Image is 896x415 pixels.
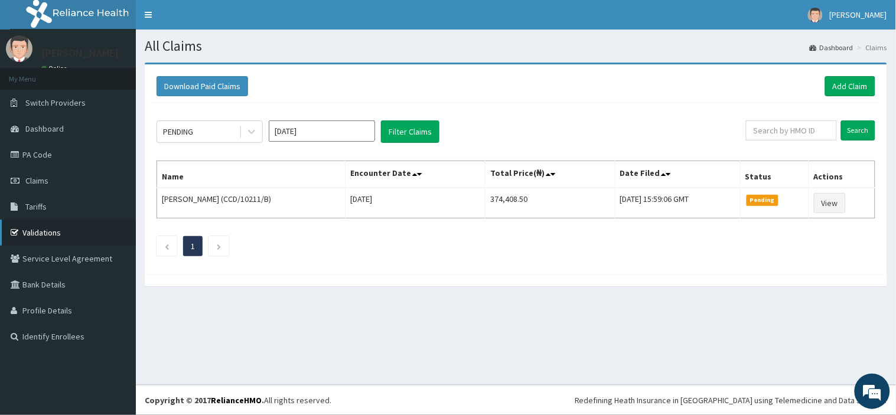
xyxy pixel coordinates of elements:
span: We're online! [69,129,163,249]
strong: Copyright © 2017 . [145,395,264,406]
button: Download Paid Claims [157,76,248,96]
a: RelianceHMO [211,395,262,406]
th: Total Price(₦) [486,161,615,188]
input: Select Month and Year [269,120,375,142]
div: Redefining Heath Insurance in [GEOGRAPHIC_DATA] using Telemedicine and Data Science! [575,394,887,406]
a: View [814,193,846,213]
li: Claims [855,43,887,53]
th: Name [157,161,346,188]
img: User Image [808,8,823,22]
td: [DATE] [346,188,486,218]
span: Pending [747,195,779,205]
a: Add Claim [825,76,875,96]
div: Minimize live chat window [194,6,222,34]
a: Next page [216,241,221,251]
span: [PERSON_NAME] [830,9,887,20]
th: Date Filed [615,161,740,188]
th: Encounter Date [346,161,486,188]
a: Online [41,64,70,73]
img: User Image [6,35,32,62]
div: PENDING [163,126,193,138]
td: [DATE] 15:59:06 GMT [615,188,740,218]
div: Chat with us now [61,66,198,81]
th: Actions [809,161,875,188]
a: Page 1 is your current page [191,241,195,251]
p: [PERSON_NAME] [41,48,119,58]
h1: All Claims [145,38,887,54]
a: Dashboard [810,43,853,53]
button: Filter Claims [381,120,439,143]
td: 374,408.50 [486,188,615,218]
span: Tariffs [25,201,47,212]
a: Previous page [164,241,170,251]
th: Status [740,161,809,188]
span: Switch Providers [25,97,86,108]
footer: All rights reserved. [136,385,896,415]
td: [PERSON_NAME] (CCD/10211/B) [157,188,346,218]
textarea: Type your message and hit 'Enter' [6,284,225,325]
span: Claims [25,175,48,186]
input: Search by HMO ID [746,120,837,140]
img: d_794563401_company_1708531726252_794563401 [22,59,48,89]
input: Search [841,120,875,140]
span: Dashboard [25,123,64,134]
